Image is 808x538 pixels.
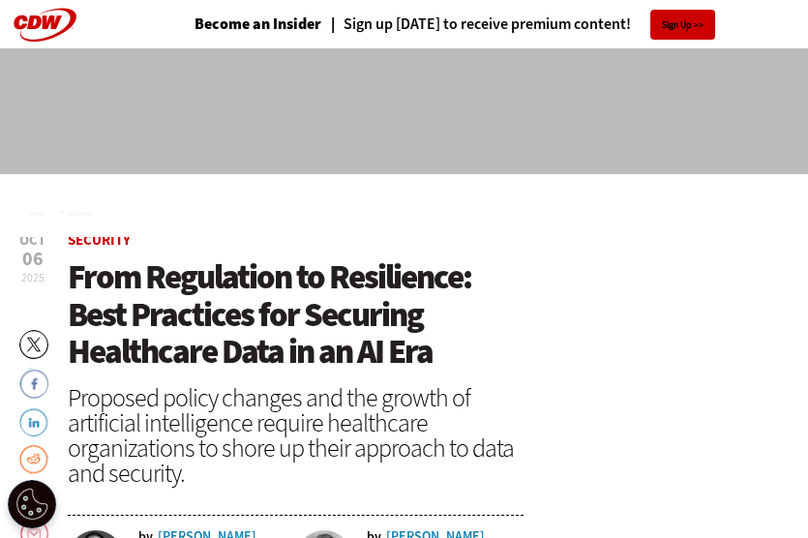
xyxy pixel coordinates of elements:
[52,68,757,155] iframe: advertisement
[19,250,45,269] span: 06
[21,270,45,285] span: 2025
[8,480,56,528] button: Open Preferences
[650,10,715,40] a: Sign Up
[68,254,471,374] span: From Regulation to Resilience: Best Practices for Securing Healthcare Data in an AI Era
[68,385,524,486] div: Proposed policy changes and the growth of artificial intelligence require healthcare organization...
[68,230,131,250] a: Security
[19,233,45,248] span: Oct
[195,16,321,32] a: Become an Insider
[8,480,56,528] div: Cookie Settings
[321,16,631,32] a: Sign up [DATE] to receive premium content!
